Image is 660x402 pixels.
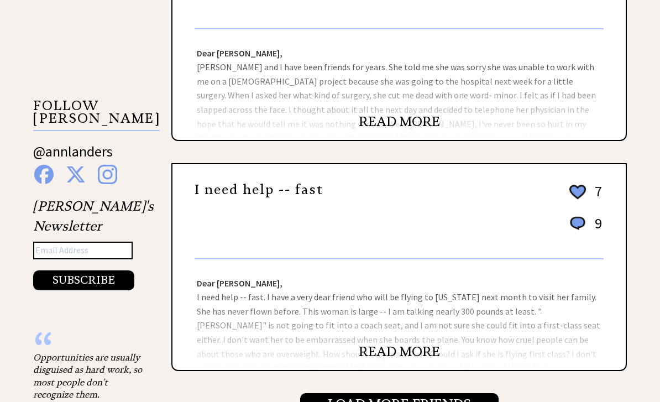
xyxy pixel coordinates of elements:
a: I need help -- fast [195,181,323,198]
div: I need help -- fast. I have a very dear friend who will be flying to [US_STATE] next month to vis... [172,259,626,370]
div: “ [33,340,144,351]
div: [PERSON_NAME]'s Newsletter [33,196,154,290]
button: SUBSCRIBE [33,270,134,290]
img: heart_outline%202.png [568,182,588,202]
img: instagram%20blue.png [98,165,117,184]
td: 7 [589,182,603,213]
strong: Dear [PERSON_NAME], [197,278,282,289]
a: @annlanders [33,142,113,171]
p: FOLLOW [PERSON_NAME] [33,100,160,131]
div: [PERSON_NAME] and I have been friends for years. She told me she was sorry she was unable to work... [172,29,626,140]
div: Opportunities are usually disguised as hard work, so most people don't recognize them. [33,351,144,401]
input: Email Address [33,242,133,259]
img: x%20blue.png [66,165,86,184]
a: READ MORE [359,113,440,130]
strong: Dear [PERSON_NAME], [197,48,282,59]
img: message_round%201.png [568,215,588,232]
img: facebook%20blue.png [34,165,54,184]
a: READ MORE [359,343,440,360]
td: 9 [589,214,603,243]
